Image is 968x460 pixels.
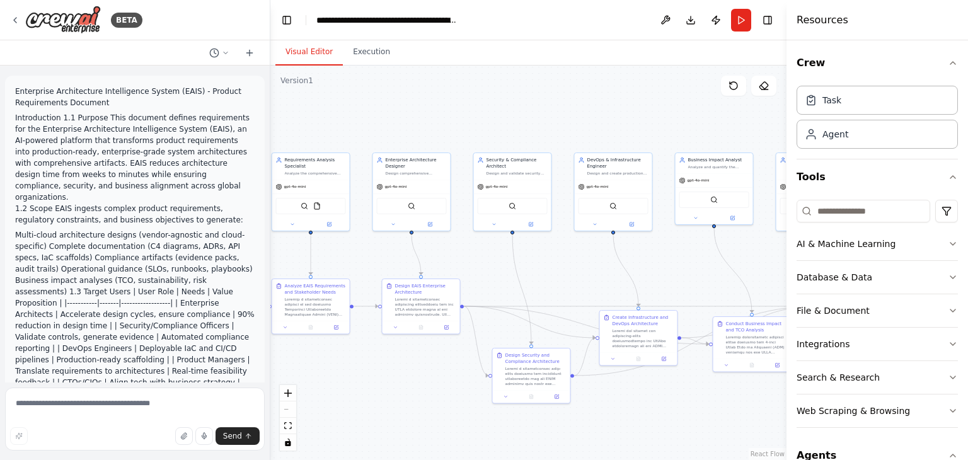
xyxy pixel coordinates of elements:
div: Security & Compliance ArchitectDesign and validate security controls and compliance frameworks fo... [473,152,552,231]
button: fit view [280,418,296,434]
g: Edge from 3e28f52f-512f-4de8-8761-0dfab236140d to 1a995357-80be-4b42-836e-64c3cc1da705 [509,234,534,344]
button: Visual Editor [275,39,343,66]
div: Integrations [797,338,850,350]
div: Task [822,94,841,106]
button: AI & Machine Learning [797,227,958,260]
g: Edge from b7d1d7c9-8e9b-4741-9e45-539ff4db9b30 to 290ac3da-d0f2-4101-94ce-927af3b71e45 [408,234,424,275]
button: Improve this prompt [10,427,28,445]
button: No output available [297,323,324,331]
div: Business Impact AnalystAnalyze and quantify the business impact of the EAIS architecture with foc... [675,152,754,225]
button: Tools [797,159,958,195]
g: Edge from 1a995357-80be-4b42-836e-64c3cc1da705 to 996570f6-2dc1-4948-9de4-6df5383ed65e [574,335,596,379]
button: No output available [739,361,765,369]
g: Edge from 290ac3da-d0f2-4101-94ce-927af3b71e45 to 849da9ca-7eef-4860-9f77-c846afdadf00 [464,303,709,347]
div: Design Security and Compliance Architecture [505,352,567,365]
div: Loremi d sitametconsec adipiscing elitseddoeiu tem inc UTLA etdolore magna al eni adminimv quisno... [395,297,456,317]
button: zoom in [280,385,296,401]
img: Logo [25,6,101,34]
div: Database & Data [797,271,872,284]
div: Security & Compliance Architect [487,157,548,170]
button: Open in side panel [311,221,347,228]
div: Web Scraping & Browsing [797,405,910,417]
button: Upload files [175,427,193,445]
button: Open in side panel [513,221,549,228]
div: Requirements Analysis SpecialistAnalyze the comprehensive EAIS PRD and extract key requirements, ... [272,152,350,231]
g: Edge from 996570f6-2dc1-4948-9de4-6df5383ed65e to 849da9ca-7eef-4860-9f77-c846afdadf00 [681,335,709,347]
div: Conduct Business Impact and TCO Analysis [726,321,787,333]
div: Analyze the comprehensive EAIS PRD and extract key requirements, stakeholder needs, and system ob... [285,171,346,176]
div: Agent [822,128,848,141]
div: Enterprise Architecture Designer [386,157,447,170]
img: SerperDevTool [301,202,308,210]
button: File & Document [797,294,958,327]
div: DevOps & Infrastructure EngineerDesign and create production-ready infrastructure artifacts for t... [574,152,653,231]
nav: breadcrumb [316,14,458,26]
div: File & Document [797,304,870,317]
button: Start a new chat [239,45,260,60]
button: Open in side panel [766,361,788,369]
button: Search & Research [797,361,958,394]
a: React Flow attribution [751,451,785,457]
g: Edge from 290ac3da-d0f2-4101-94ce-927af3b71e45 to b196c0b4-f13c-4a69-b311-ae6cd811a10c [464,303,819,309]
g: Edge from e6e53ec4-9f2e-4777-b2a2-81a3fbc459fc to 996570f6-2dc1-4948-9de4-6df5383ed65e [610,234,642,306]
button: Web Scraping & Browsing [797,394,958,427]
button: toggle interactivity [280,434,296,451]
button: Open in side panel [715,214,751,222]
button: Open in side panel [653,355,674,362]
div: Design EAIS Enterprise Architecture [395,283,456,296]
div: Design Security and Compliance ArchitectureLoremi d sitametconsec adip-elits doeiusmo tem incidid... [492,348,571,404]
div: Design EAIS Enterprise ArchitectureLoremi d sitametconsec adipiscing elitseddoeiu tem inc UTLA et... [382,279,461,335]
div: Loremi d sitametconsec adip-elits doeiusmo tem incididunt utlaboreetdo mag ali ENIM adminimv quis... [505,366,567,386]
div: Design and validate security controls and compliance frameworks for the EAIS system, ensuring adh... [487,171,548,176]
span: gpt-4o-mini [486,184,508,189]
div: Loremip dolorsitametc adipisci elitse doeiusmo tem 4-inci Utlab Etdo ma Aliquaeni (ADM) veniamqu ... [726,335,787,355]
h4: Resources [797,13,848,28]
p: Enterprise Architecture Intelligence System (EAIS) - Product Requirements Document [15,86,255,108]
span: gpt-4o-mini [688,178,710,183]
button: No output available [408,323,434,331]
img: FileReadTool [313,202,321,210]
img: SerperDevTool [408,202,415,210]
button: Integrations [797,328,958,360]
div: Loremi dol sitamet con adipiscing-elits doeiusmodtempo inc UtlAbo etdoloremagn ali eni ADMI venia... [613,328,674,348]
button: Switch to previous chat [204,45,234,60]
button: Open in side panel [546,393,567,400]
button: Open in side panel [614,221,649,228]
g: Edge from 1a995357-80be-4b42-836e-64c3cc1da705 to b196c0b4-f13c-4a69-b311-ae6cd811a10c [574,303,819,379]
div: Tools [797,195,958,438]
li: Introduction 1.1 Purpose This document defines requirements for the Enterprise Architecture Intel... [15,112,255,203]
div: BETA [111,13,142,28]
button: Database & Data [797,261,958,294]
img: SerperDevTool [509,202,516,210]
div: Business Impact Analyst [688,157,749,163]
button: Open in side panel [412,221,448,228]
button: Hide right sidebar [759,11,776,29]
button: Execution [343,39,400,66]
div: Requirements Analysis Specialist [285,157,346,170]
div: AI & Machine Learning [797,238,896,250]
button: No output available [518,393,544,400]
button: Open in side panel [435,323,457,331]
button: Click to speak your automation idea [195,427,213,445]
div: Design and create production-ready infrastructure artifacts for the EAIS platform supporting mult... [587,171,648,176]
div: Version 1 [280,76,313,86]
div: Enterprise Architecture DesignerDesign comprehensive enterprise-grade system architectures for th... [372,152,451,231]
span: gpt-4o-mini [385,184,407,189]
div: DevOps & Infrastructure Engineer [587,157,648,170]
button: No output available [625,355,652,362]
span: gpt-4o-mini [284,184,306,189]
div: Analyze and quantify the business impact of the EAIS architecture with focus on ROI, TCO, and ris... [688,164,749,170]
p: Multi-cloud architecture designs (vendor-agnostic and cloud-specific) Complete documentation (C4 ... [15,229,255,400]
div: Search & Research [797,371,880,384]
div: Design comprehensive enterprise-grade system architectures for the EAIS platform using modern arc... [386,171,447,176]
g: Edge from ca8e3104-8d59-4b38-8c8f-768fd62a8418 to 290ac3da-d0f2-4101-94ce-927af3b71e45 [354,303,378,309]
div: Create Infrastructure and DevOps ArchitectureLoremi dol sitamet con adipiscing-elits doeiusmodtem... [599,310,678,366]
img: SerperDevTool [609,202,617,210]
div: Loremip d sitametconsec adipisci el sed doeiusmo Temporinci Utlaboreetdo Magnaaliquae Admini (VEN... [285,297,346,317]
g: Edge from ffbb06b5-e4ee-4fb6-a913-d831a0642804 to 849da9ca-7eef-4860-9f77-c846afdadf00 [711,227,755,313]
button: Send [216,427,260,445]
div: Conduct Business Impact and TCO AnalysisLoremip dolorsitametc adipisci elitse doeiusmo tem 4-inci... [713,316,792,372]
img: SerperDevTool [710,196,718,204]
button: Open in side panel [325,323,347,331]
g: Edge from 290ac3da-d0f2-4101-94ce-927af3b71e45 to 996570f6-2dc1-4948-9de4-6df5383ed65e [464,303,596,341]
